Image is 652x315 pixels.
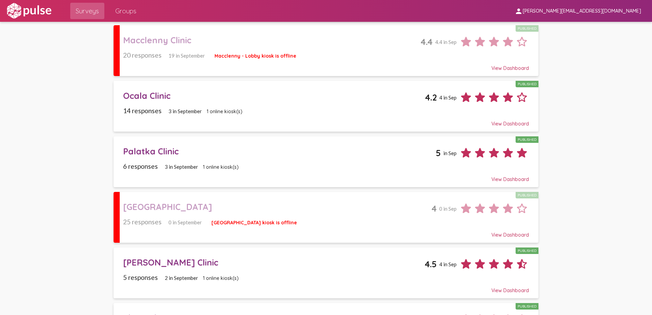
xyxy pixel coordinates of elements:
[123,281,529,294] div: View Dashboard
[114,136,538,187] a: Palatka ClinicPublished5in Sep6 responses3 in September1 online kiosk(s)View Dashboard
[516,192,538,198] div: Published
[123,201,432,212] div: [GEOGRAPHIC_DATA]
[110,3,142,19] a: Groups
[168,52,205,59] span: 19 in September
[70,3,104,19] a: Surveys
[439,94,457,101] span: 4 in Sep
[123,107,162,115] span: 14 responses
[123,218,162,226] span: 25 responses
[123,51,162,59] span: 20 responses
[114,247,538,298] a: [PERSON_NAME] ClinicPublished4.54 in Sep5 responses2 in September1 online kiosk(s)View Dashboard
[123,257,425,268] div: [PERSON_NAME] Clinic
[123,35,421,45] div: Macclenny Clinic
[114,81,538,132] a: Ocala ClinicPublished4.24 in Sep14 responses3 in September1 online kiosk(s)View Dashboard
[509,4,647,17] button: [PERSON_NAME][EMAIL_ADDRESS][DOMAIN_NAME]
[516,136,538,143] div: Published
[114,25,538,76] a: Macclenny ClinicPublished4.44.4 in Sep20 responses19 in SeptemberMacclenny - Lobby kiosk is offli...
[207,108,242,115] span: 1 online kiosk(s)
[211,220,297,226] span: [GEOGRAPHIC_DATA] kiosk is offline
[523,8,641,14] span: [PERSON_NAME][EMAIL_ADDRESS][DOMAIN_NAME]
[5,2,53,19] img: white-logo.svg
[76,5,99,17] span: Surveys
[420,36,433,47] span: 4.4
[431,203,437,214] span: 4
[436,148,441,158] span: 5
[425,92,437,103] span: 4.2
[123,90,425,101] div: Ocala Clinic
[516,81,538,87] div: Published
[123,162,158,170] span: 6 responses
[123,115,529,127] div: View Dashboard
[165,164,198,170] span: 3 in September
[516,247,538,254] div: Published
[203,275,239,281] span: 1 online kiosk(s)
[165,275,198,281] span: 2 in September
[123,59,529,71] div: View Dashboard
[443,150,457,156] span: in Sep
[516,25,538,32] div: Published
[203,164,239,170] span: 1 online kiosk(s)
[435,39,457,45] span: 4.4 in Sep
[114,192,538,243] a: [GEOGRAPHIC_DATA]Published40 in Sep25 responses0 in September[GEOGRAPHIC_DATA] kiosk is offlineVi...
[123,170,529,182] div: View Dashboard
[123,226,529,238] div: View Dashboard
[168,108,202,114] span: 3 in September
[439,261,457,267] span: 4 in Sep
[425,259,437,269] span: 4.5
[115,5,136,17] span: Groups
[168,219,202,225] span: 0 in September
[515,7,523,15] mat-icon: person
[123,146,436,156] div: Palatka Clinic
[123,273,158,281] span: 5 responses
[439,206,457,212] span: 0 in Sep
[516,303,538,310] div: Published
[214,53,296,59] span: Macclenny - Lobby kiosk is offline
